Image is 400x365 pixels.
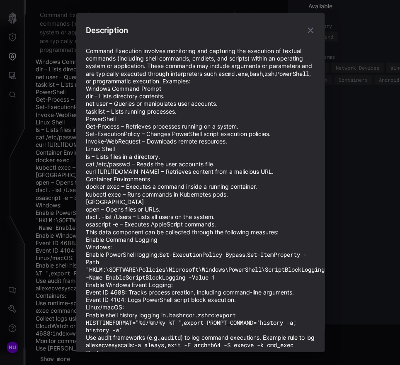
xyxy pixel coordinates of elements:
li: tasklist – Lists running processes. [86,108,315,115]
p: Command Execution involves monitoring and capturing the execution of textual commands (including ... [86,47,315,85]
li: curl [URL][DOMAIN_NAME] – Retrieves content from a malicious URL. [86,168,315,175]
code: Set-ExecutionPolicy Bypass [159,251,245,258]
li: dscl . -list /Users – Lists all users on the system. [86,213,315,221]
li: Windows: [86,243,315,304]
li: Enable Windows Event Logging: [86,281,315,304]
li: Container Environments [86,175,315,198]
li: Event ID 4104: Logs PowerShell script block execution. [86,296,315,304]
li: Invoke-WebRequest – Downloads remote resources. [86,138,315,145]
li: [GEOGRAPHIC_DATA] [86,198,315,229]
li: Linux/macOS: [86,304,315,349]
li: dir – Lists directory contents. [86,92,315,100]
li: docker exec – Executes a command inside a running container. [86,183,315,190]
code: .zshrc [194,311,214,319]
li: cat /etc/passwd – Reads the user accounts file. [86,161,315,168]
p: Enable Command Logging [86,236,315,243]
code: zsh [264,70,274,78]
code: cmd.exe [225,70,248,78]
code: bash [250,70,263,78]
h2: Description [86,23,315,37]
code: export PROMPT_COMMAND='history -a; history -w' [86,319,296,334]
li: Enable PowerShell logging: , [86,251,315,281]
li: Set-ExecutionPolicy – Changes PowerShell script execution policies. [86,130,315,138]
li: Linux Shell [86,145,315,175]
code: -a always,exit -F arch=b64 -S execve -k cmd_exec [134,341,293,349]
li: Event ID 4688: Tracks process creation, including command-line arguments. [86,289,315,296]
code: .bashrc [166,311,189,319]
li: PowerShell [86,115,315,146]
p: This data component can be collected through the following measures: [86,229,315,236]
li: open – Opens files or URLs. [86,206,315,213]
code: export HISTTIMEFORMAT="%d/%m/%y %T " [86,311,236,326]
code: execve [92,341,112,349]
li: Get-Process – Retrieves processes running on a system. [86,123,315,130]
li: osascript -e – Executes AppleScript commands. [86,221,315,228]
li: Enable shell history logging in or : , [86,311,315,334]
li: kubectl exec – Runs commands in Kubernetes pods. [86,191,315,198]
code: Set-ItemProperty -Path "HKLM:\SOFTWARE\Policies\Microsoft\Windows\PowerShell\ScriptBlockLogging" ... [86,251,328,281]
li: ls – Lists files in a directory. [86,153,315,161]
li: Windows Command Prompt [86,85,315,115]
code: auditd [161,333,181,341]
code: PowerShell [276,70,309,78]
li: net user – Queries or manipulates user accounts. [86,100,315,107]
li: Use audit frameworks (e.g., ) to log command executions. Example rule to log all syscalls: [86,334,315,349]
